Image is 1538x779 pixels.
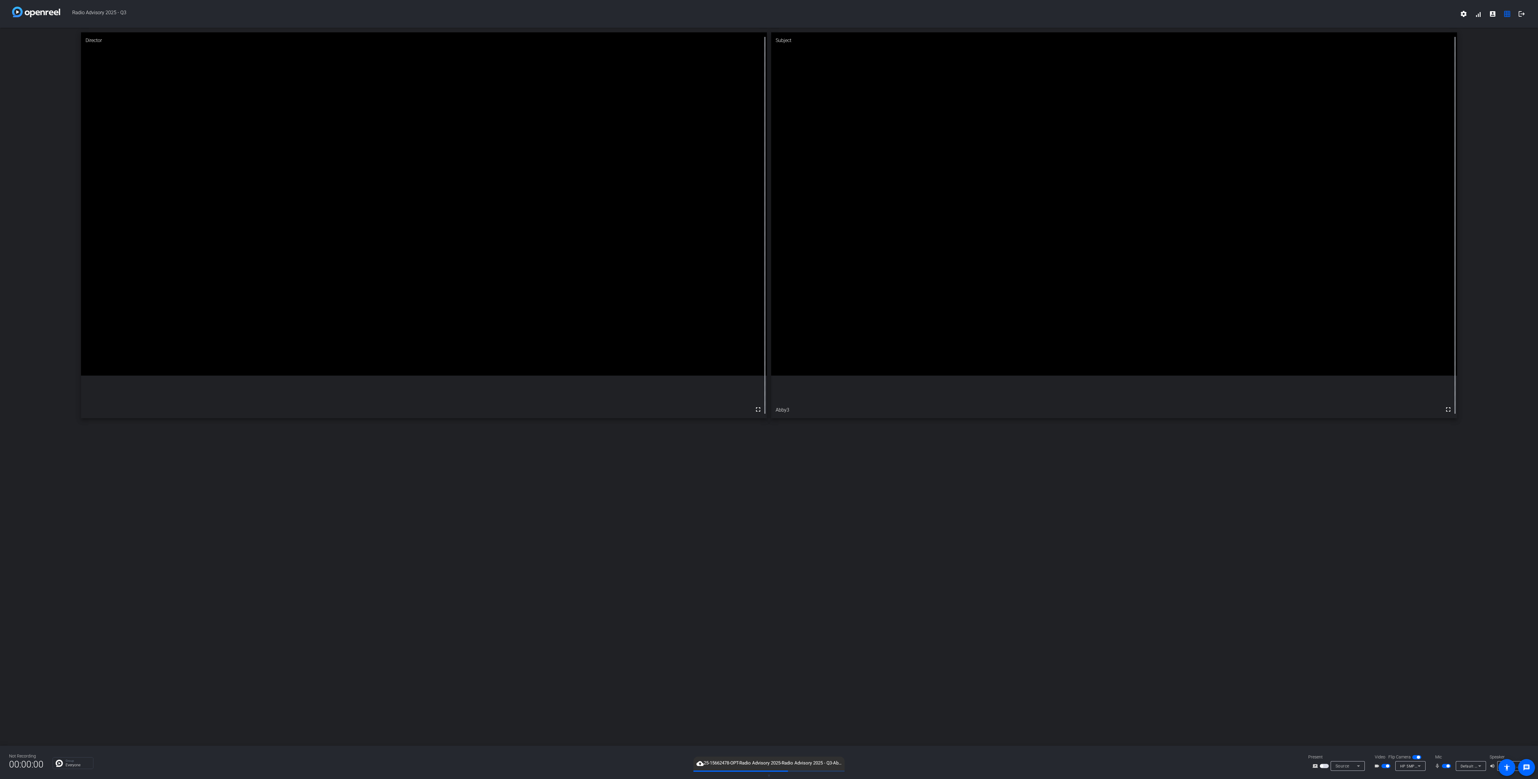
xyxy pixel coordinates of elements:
[1490,754,1526,760] div: Speaker
[60,7,1456,21] span: Radio Advisory 2025 - Q3
[1400,764,1452,768] span: HP 5MP Camera (05c8:082f)
[1503,764,1510,771] mat-icon: accessibility
[1518,10,1525,18] mat-icon: logout
[1460,10,1467,18] mat-icon: settings
[1388,754,1411,760] span: Flip Camera
[1489,10,1496,18] mat-icon: account_box
[81,32,767,49] div: Director
[1490,762,1497,770] mat-icon: volume_up
[1335,764,1349,768] span: Source
[9,757,44,772] span: 00:00:00
[1504,10,1511,18] mat-icon: grid_on
[66,759,90,762] p: Group
[1471,7,1485,21] button: signal_cellular_alt
[1374,762,1381,770] mat-icon: videocam_outline
[1429,754,1490,760] div: Mic
[66,763,90,767] p: Everyone
[9,753,44,759] div: Not Recording
[696,760,704,767] mat-icon: cloud_upload
[771,32,1457,49] div: Subject
[1375,754,1385,760] span: Video
[754,406,762,413] mat-icon: fullscreen
[1312,762,1320,770] mat-icon: screen_share_outline
[693,760,845,767] span: 25-15662478-OPT-Radio Advisory 2025-Radio Advisory 2025 - Q3-Abby3-2025-10-01-11-16-07-510-0.webm
[1308,754,1369,760] div: Present
[56,760,63,767] img: Chat Icon
[12,7,60,17] img: white-gradient.svg
[767,773,771,778] span: ▼
[1445,406,1452,413] mat-icon: fullscreen
[1523,764,1530,771] mat-icon: message
[1435,762,1442,770] mat-icon: mic_none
